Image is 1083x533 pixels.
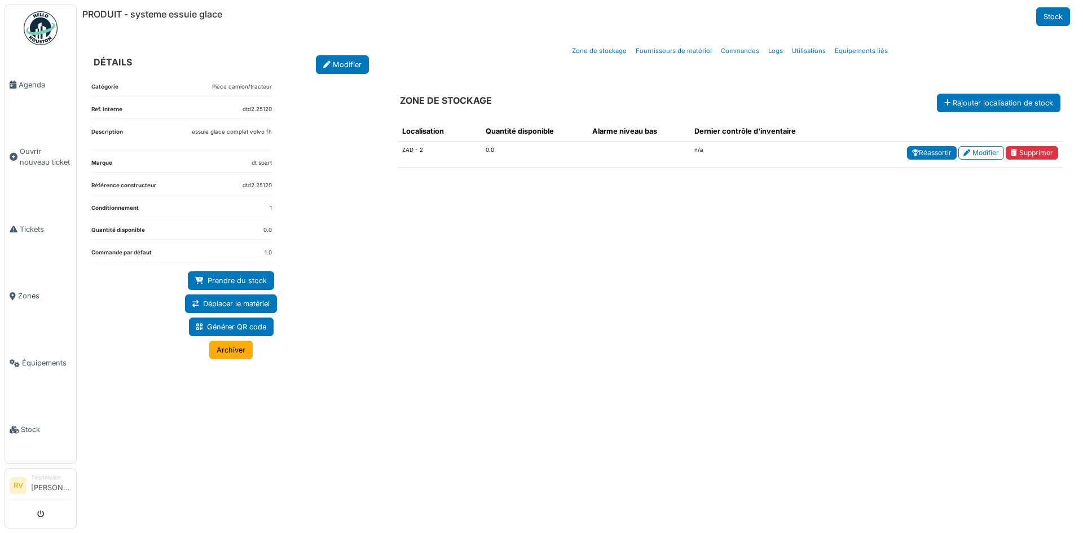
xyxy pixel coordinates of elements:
th: Quantité disponible [481,121,588,142]
span: Stock [21,424,72,435]
dt: Description [91,128,123,150]
dt: Catégorie [91,83,118,96]
dd: 1 [270,204,272,213]
dd: dtd2.25120 [243,105,272,114]
a: Réassortir [907,146,957,160]
a: Modifier [316,55,369,74]
dt: Marque [91,159,112,172]
a: Prendre du stock [188,271,274,290]
dt: Ref. interne [91,105,122,118]
span: Agenda [19,80,72,90]
th: Alarme niveau bas [588,121,689,142]
dt: Commande par défaut [91,249,152,262]
a: Equipements liés [830,38,892,64]
td: 0.0 [481,142,588,168]
a: Ouvrir nouveau ticket [5,118,76,196]
a: Déplacer le matériel [185,294,277,313]
span: Équipements [22,358,72,368]
dd: 1.0 [265,249,272,257]
dd: dtd2.25120 [243,182,272,190]
li: [PERSON_NAME] [31,473,72,497]
a: Zones [5,263,76,330]
h6: ZONE DE STOCKAGE [400,95,492,106]
td: ZAD - 2 [398,142,482,168]
dt: Quantité disponible [91,226,145,239]
span: Zones [18,290,72,301]
dd: Pièce camion/tracteur [212,83,272,91]
li: RV [10,477,27,494]
p: essuie glace complet volvo fh [192,128,272,136]
a: Utilisations [787,38,830,64]
a: Agenda [5,51,76,118]
dd: dt spart [252,159,272,168]
img: Badge_color-CXgf-gQk.svg [24,11,58,45]
a: Stock [1036,7,1070,26]
a: RV Technicien[PERSON_NAME] [10,473,72,500]
a: Archiver [209,341,253,359]
dt: Référence constructeur [91,182,156,195]
a: Fournisseurs de matériel [631,38,716,64]
button: Rajouter localisation de stock [937,94,1060,112]
a: Équipements [5,329,76,397]
a: Logs [764,38,787,64]
a: Modifier [958,146,1004,160]
th: Localisation [398,121,482,142]
h6: DÉTAILS [94,57,132,68]
div: Technicien [31,473,72,482]
a: Tickets [5,196,76,263]
a: Zone de stockage [567,38,631,64]
a: Stock [5,397,76,464]
a: Supprimer [1006,146,1058,160]
a: Générer QR code [189,318,274,336]
span: Tickets [20,224,72,235]
dt: Conditionnement [91,204,139,217]
a: Commandes [716,38,764,64]
th: Dernier contrôle d'inventaire [690,121,842,142]
dd: 0.0 [263,226,272,235]
span: Ouvrir nouveau ticket [20,146,72,168]
h6: PRODUIT - systeme essuie glace [82,9,222,20]
td: n/a [690,142,842,168]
